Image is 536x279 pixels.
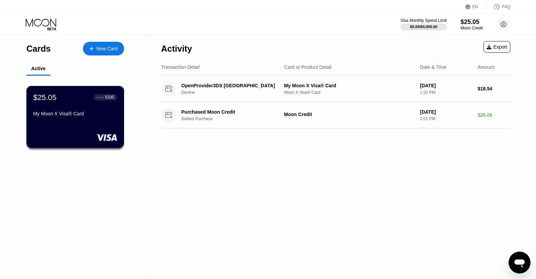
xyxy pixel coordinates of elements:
[161,76,510,102] div: OpenProvider3DS [GEOGRAPHIC_DATA]DeclineMy Moon X Visa® CardMoon X Visa® Card[DATE]1:32 PM$18.54
[487,44,507,50] div: Export
[161,102,510,128] div: Purchased Moon CreditSettled PurchaseMoon Credit[DATE]2:01 PM$25.05
[181,90,287,95] div: Decline
[31,66,46,71] div: Active
[284,90,415,95] div: Moon X Visa® Card
[96,46,118,52] div: New Card
[420,64,446,70] div: Date & Time
[461,18,483,30] div: $25.05Moon Credit
[284,64,332,70] div: Card or Product Detail
[509,252,531,274] iframe: Button to launch messaging window
[478,64,494,70] div: Amount
[461,18,483,26] div: $25.05
[420,116,472,121] div: 2:01 PM
[461,26,483,30] div: Moon Credit
[284,83,415,88] div: My Moon X Visa® Card
[33,93,57,102] div: $25.05
[105,95,114,100] div: 5335
[83,42,124,55] div: New Card
[420,109,472,115] div: [DATE]
[473,4,478,9] div: EN
[181,83,280,88] div: OpenProvider3DS [GEOGRAPHIC_DATA]
[400,18,447,30] div: Visa Monthly Spend Limit$0.00/$4,000.00
[478,112,510,118] div: $25.05
[400,18,447,23] div: Visa Monthly Spend Limit
[465,3,486,10] div: EN
[161,64,199,70] div: Transaction Detail
[97,96,104,98] div: ● ● ● ●
[33,111,117,116] div: My Moon X Visa® Card
[484,41,510,53] div: Export
[161,44,192,54] div: Activity
[284,112,415,117] div: Moon Credit
[410,25,437,29] div: $0.00 / $4,000.00
[502,4,510,9] div: FAQ
[181,109,280,115] div: Purchased Moon Credit
[26,44,51,54] div: Cards
[181,116,287,121] div: Settled Purchase
[478,86,510,91] div: $18.54
[420,83,472,88] div: [DATE]
[420,90,472,95] div: 1:32 PM
[27,86,124,148] div: $25.05● ● ● ●5335My Moon X Visa® Card
[486,3,510,10] div: FAQ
